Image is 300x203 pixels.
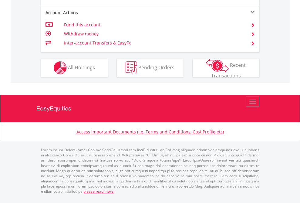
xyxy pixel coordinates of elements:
[41,147,259,194] p: Lorem Ipsum Dolors (Ame) Con a/e SeddOeiusmod tem InciDiduntut Lab Etd mag aliquaen admin veniamq...
[41,59,108,77] button: All Holdings
[193,59,259,77] button: Recent Transactions
[36,95,264,122] a: EasyEquities
[54,61,67,74] img: holdings-wht.png
[138,64,174,70] span: Pending Orders
[206,59,229,72] img: transactions-zar-wht.png
[126,61,137,74] img: pending_instructions-wht.png
[64,38,243,47] td: Inter-account Transfers & EasyFx
[41,10,150,16] div: Account Actions
[68,64,95,70] span: All Holdings
[83,189,114,194] a: please read more:
[117,59,184,77] button: Pending Orders
[64,29,243,38] td: Withdraw money
[76,129,224,135] a: Access Important Documents (i.e. Terms and Conditions, Cost Profile etc)
[64,20,243,29] td: Fund this account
